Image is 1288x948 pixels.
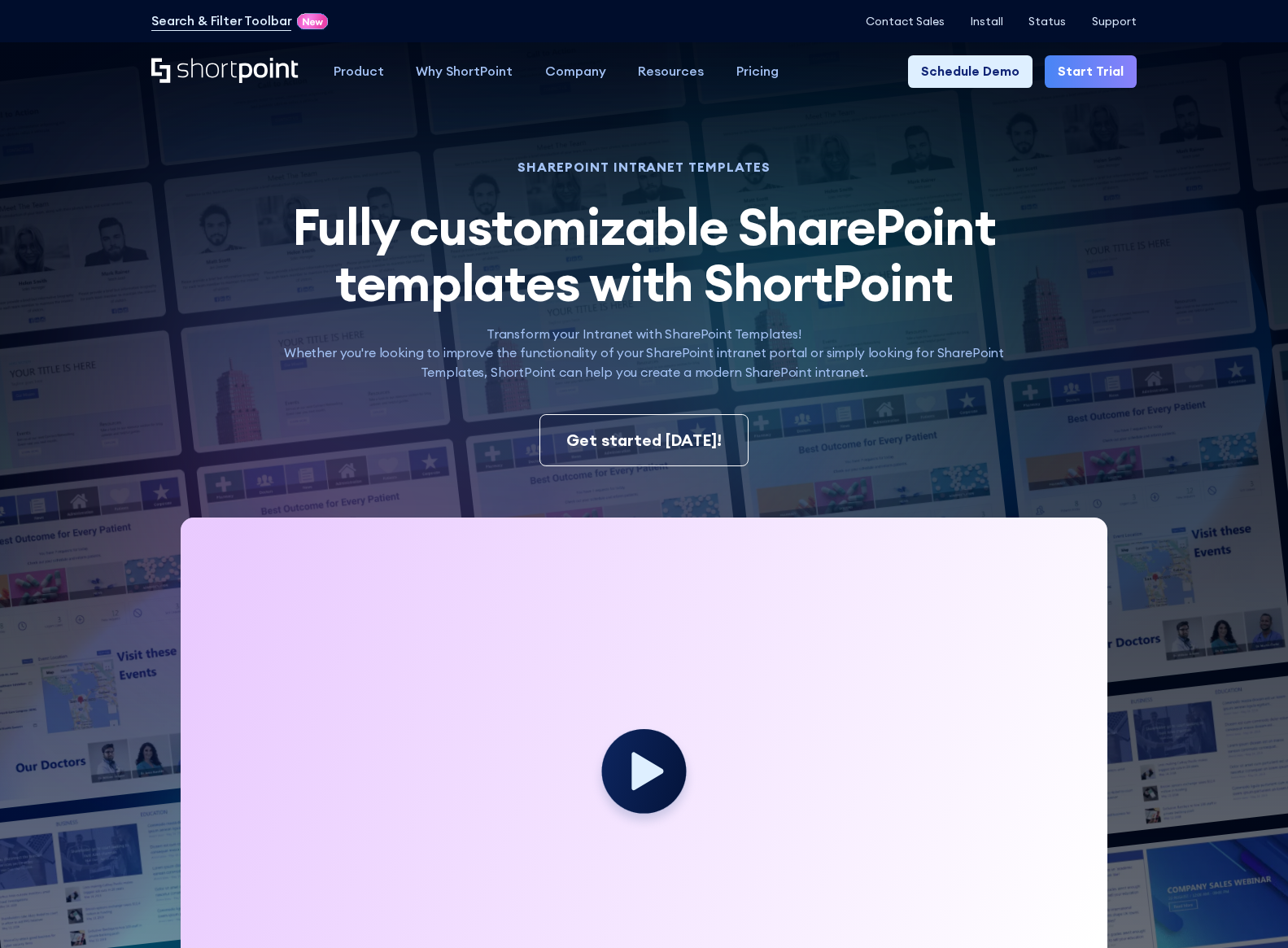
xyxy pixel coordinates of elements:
[638,62,704,81] div: Resources
[1092,15,1137,28] a: Support
[866,15,945,28] a: Contact Sales
[334,62,384,81] div: Product
[545,62,606,81] div: Company
[622,55,720,88] a: Resources
[399,55,529,88] a: Why ShortPoint
[736,62,779,81] div: Pricing
[1207,870,1288,948] iframe: Chat Widget
[1028,15,1066,28] a: Status
[720,55,795,88] a: Pricing
[529,55,622,88] a: Company
[267,161,1020,173] h1: SHAREPOINT INTRANET TEMPLATES
[292,194,995,316] span: Fully customizable SharePoint templates with ShortPoint
[539,414,748,465] a: Get started [DATE]!
[151,11,291,31] a: Search & Filter Toolbar
[416,62,513,81] div: Why ShortPoint
[1045,55,1137,88] a: Start Trial
[908,55,1033,88] a: Schedule Demo
[267,325,1020,382] p: Transform your Intranet with SharePoint Templates! Whether you're looking to improve the function...
[151,58,301,85] a: Home
[317,55,400,88] a: Product
[566,428,722,452] div: Get started [DATE]!
[971,15,1003,28] a: Install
